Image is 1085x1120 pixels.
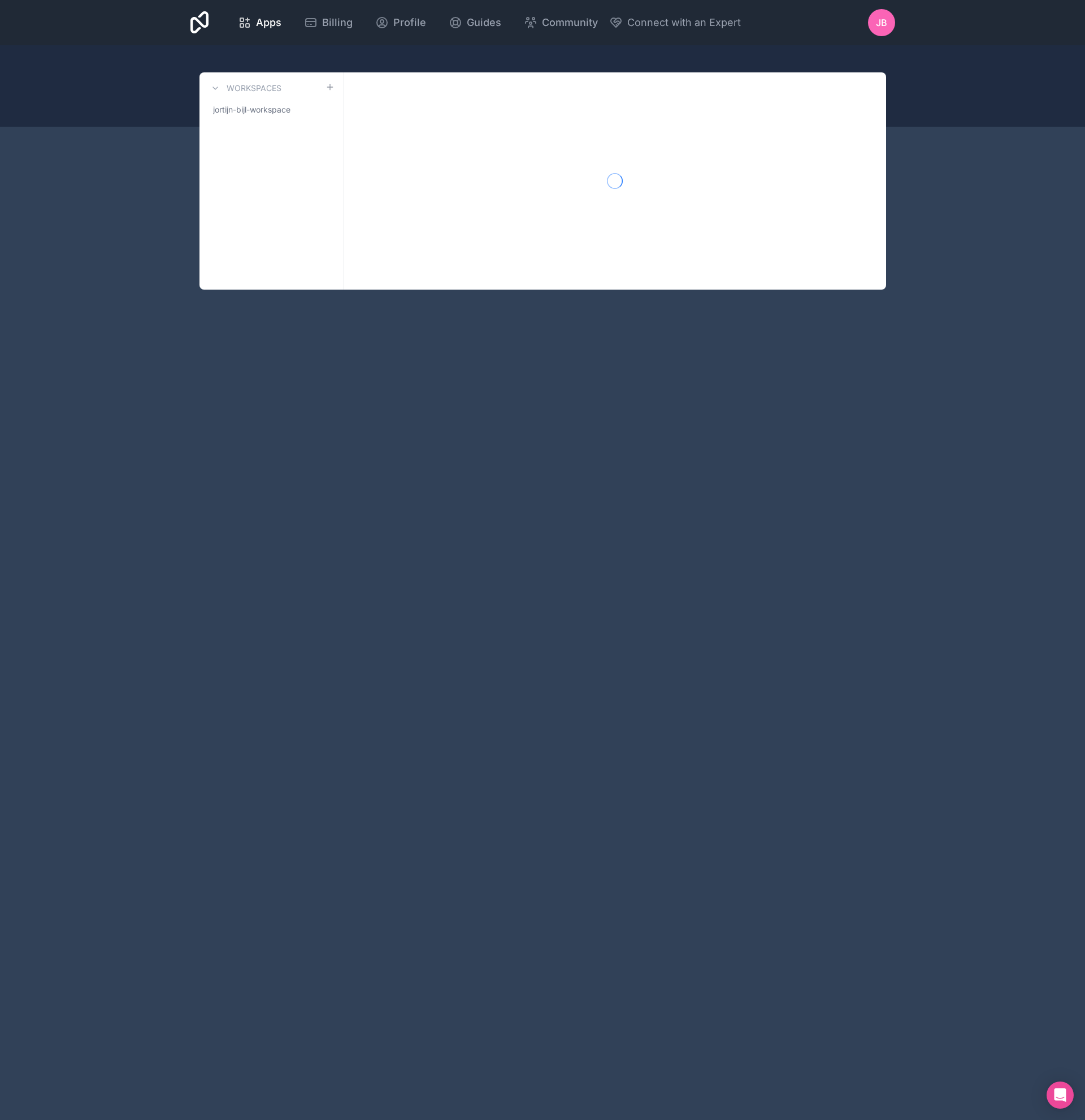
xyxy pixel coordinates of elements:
a: Apps [229,10,290,35]
span: Community [542,15,598,31]
div: Open Intercom Messenger [1047,1082,1074,1109]
button: Connect with an Expert [609,15,741,31]
a: jortijn-bijl-workspace [209,100,335,120]
span: jortijn-bijl-workspace [213,104,290,115]
span: Connect with an Expert [627,15,741,31]
a: Workspaces [209,81,281,95]
a: Community [515,10,607,35]
a: Billing [295,10,362,35]
span: Profile [393,15,426,31]
span: Billing [322,15,353,31]
span: JB [876,16,887,29]
span: Guides [467,15,501,31]
span: Apps [256,15,281,31]
h3: Workspaces [227,83,281,94]
a: Guides [440,10,510,35]
a: Profile [366,10,435,35]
